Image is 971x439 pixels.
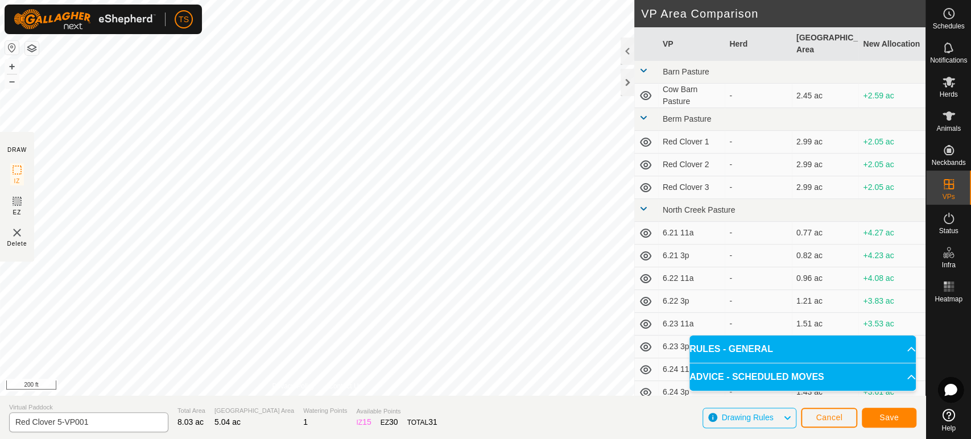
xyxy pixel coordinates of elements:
[5,74,19,88] button: –
[214,406,294,416] span: [GEOGRAPHIC_DATA] Area
[729,227,787,239] div: -
[658,154,725,176] td: Red Clover 2
[932,23,964,30] span: Schedules
[14,9,156,30] img: Gallagher Logo
[658,290,725,313] td: 6.22 3p
[9,403,168,412] span: Virtual Paddock
[858,154,925,176] td: +2.05 ac
[858,245,925,267] td: +4.23 ac
[792,267,859,290] td: 0.96 ac
[13,208,22,217] span: EZ
[641,7,925,20] h2: VP Area Comparison
[303,417,308,426] span: 1
[25,42,39,55] button: Map Layers
[658,27,725,61] th: VP
[328,381,362,391] a: Contact Us
[729,90,787,102] div: -
[939,227,958,234] span: Status
[936,125,961,132] span: Animals
[792,154,859,176] td: 2.99 ac
[356,407,437,416] span: Available Points
[792,245,859,267] td: 0.82 ac
[858,176,925,199] td: +2.05 ac
[858,313,925,336] td: +3.53 ac
[939,91,957,98] span: Herds
[177,406,205,416] span: Total Area
[689,370,824,384] span: ADVICE - SCHEDULED MOVES
[658,336,725,358] td: 6.23 3p
[792,84,859,108] td: 2.45 ac
[858,27,925,61] th: New Allocation
[858,84,925,108] td: +2.59 ac
[879,413,899,422] span: Save
[801,408,857,428] button: Cancel
[792,131,859,154] td: 2.99 ac
[926,404,971,436] a: Help
[407,416,437,428] div: TOTAL
[7,146,27,154] div: DRAW
[729,159,787,171] div: -
[858,267,925,290] td: +4.08 ac
[792,222,859,245] td: 0.77 ac
[729,136,787,148] div: -
[935,296,962,303] span: Heatmap
[941,262,955,268] span: Infra
[663,114,712,123] span: Berm Pasture
[858,290,925,313] td: +3.83 ac
[10,226,24,239] img: VP
[721,413,773,422] span: Drawing Rules
[792,313,859,336] td: 1.51 ac
[729,318,787,330] div: -
[729,181,787,193] div: -
[729,386,787,398] div: -
[816,413,842,422] span: Cancel
[729,272,787,284] div: -
[792,176,859,199] td: 2.99 ac
[5,41,19,55] button: Reset Map
[389,417,398,426] span: 30
[792,381,859,404] td: 1.43 ac
[658,267,725,290] td: 6.22 11a
[931,159,965,166] span: Neckbands
[729,250,787,262] div: -
[858,131,925,154] td: +2.05 ac
[356,416,371,428] div: IZ
[941,425,956,432] span: Help
[729,295,787,307] div: -
[658,84,725,108] td: Cow Barn Pasture
[303,406,347,416] span: Watering Points
[658,245,725,267] td: 6.21 3p
[858,222,925,245] td: +4.27 ac
[177,417,204,426] span: 8.03 ac
[658,131,725,154] td: Red Clover 1
[858,381,925,404] td: +3.61 ac
[362,417,371,426] span: 15
[658,176,725,199] td: Red Clover 3
[214,417,241,426] span: 5.04 ac
[689,363,916,391] p-accordion-header: ADVICE - SCHEDULED MOVES
[792,27,859,61] th: [GEOGRAPHIC_DATA] Area
[14,177,20,185] span: IZ
[179,14,189,26] span: TS
[658,381,725,404] td: 6.24 3p
[658,313,725,336] td: 6.23 11a
[663,67,709,76] span: Barn Pasture
[663,205,736,214] span: North Creek Pasture
[725,27,792,61] th: Herd
[428,417,437,426] span: 31
[689,336,916,363] p-accordion-header: RULES - GENERAL
[272,381,315,391] a: Privacy Policy
[658,222,725,245] td: 6.21 11a
[689,342,773,356] span: RULES - GENERAL
[5,60,19,73] button: +
[7,239,27,248] span: Delete
[381,416,398,428] div: EZ
[862,408,916,428] button: Save
[942,193,955,200] span: VPs
[930,57,967,64] span: Notifications
[792,290,859,313] td: 1.21 ac
[658,358,725,381] td: 6.24 11a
